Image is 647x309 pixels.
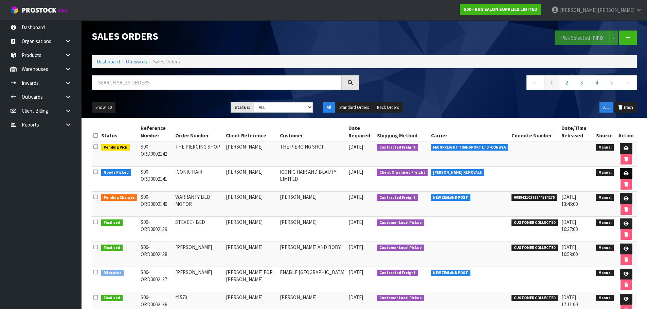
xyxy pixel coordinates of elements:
th: Connote Number [510,123,560,141]
td: [PERSON_NAME]. [224,141,278,167]
span: [DATE] 13:45:00 [561,194,578,207]
span: 00894210379944384270 [511,194,557,201]
span: Manual [596,169,614,176]
span: CUSTOMER COLLECTED [511,245,558,251]
span: [DATE] [348,294,363,301]
td: [PERSON_NAME] [224,242,278,267]
th: Status [100,123,139,141]
strong: S00 - RKG SALON SUPPLIES LIMITED [464,6,537,12]
td: [PERSON_NAME] [278,217,347,242]
span: NEW ZEALAND POST [431,194,471,201]
small: WMS [58,7,68,14]
a: ← [526,75,544,90]
button: All [323,102,335,113]
td: S00-ORD0002137 [139,267,174,292]
span: MAINFREIGHT TRANSPORT LTD -CONWLA [431,144,508,151]
td: ENABLE [GEOGRAPHIC_DATA] [278,267,347,292]
span: Allocated [101,270,124,276]
span: Sales Orders [153,58,180,65]
span: [DATE] [348,143,363,150]
a: 1 [544,75,559,90]
span: [DATE] [348,194,363,200]
span: CUSTOMER COLLECTED [511,219,558,226]
span: Goods Picked [101,169,131,176]
td: [PERSON_NAME] [174,267,224,292]
button: Show: 10 [92,102,115,113]
input: Search sales orders [92,75,342,90]
span: Contracted Freight [377,270,418,276]
span: CUSTOMER COLLECTED [511,295,558,302]
button: Pick Selected -FIFO [555,31,610,45]
a: 3 [574,75,589,90]
th: Action [615,123,637,141]
span: Contracted Freight [377,144,418,151]
span: NEW ZEALAND POST [431,270,471,276]
td: STEVEE - BED [174,217,224,242]
td: THE PIERCING SHOP [278,141,347,167]
td: [PERSON_NAME] AND BODY [278,242,347,267]
span: Customer Local Pickup [377,245,424,251]
span: [DATE] 10:59:00 [561,244,578,257]
td: THE PIERCING SHOP [174,141,224,167]
button: ALL [599,102,613,113]
td: [PERSON_NAME] [224,192,278,217]
td: [PERSON_NAME] FOR [PERSON_NAME] [224,267,278,292]
span: Pending Charges [101,194,137,201]
span: Finalised [101,295,123,302]
a: → [619,75,637,90]
span: Customer Local Pickup [377,219,424,226]
a: Dashboard [97,58,120,65]
span: Client Organised Freight [377,169,428,176]
span: [PERSON_NAME] [598,7,634,13]
span: [DATE] [348,269,363,275]
span: Manual [596,270,614,276]
strong: Status: [234,104,250,110]
span: [DATE] 17:11:00 [561,294,578,308]
td: S00-ORD0002138 [139,242,174,267]
span: [DATE] [348,169,363,175]
a: Outwards [126,58,147,65]
span: Manual [596,219,614,226]
img: cube-alt.png [10,6,19,14]
span: Manual [596,194,614,201]
span: Customer Local Pickup [377,295,424,302]
span: Contracted Freight [377,194,418,201]
span: [DATE] 16:37:00 [561,219,578,232]
th: Carrier [429,123,510,141]
span: [DATE] [348,244,363,250]
td: [PERSON_NAME] [224,217,278,242]
a: 5 [604,75,619,90]
th: Customer [278,123,347,141]
td: [PERSON_NAME] [224,167,278,192]
th: Date Required [347,123,375,141]
span: Finalised [101,245,123,251]
th: Date/Time Released [560,123,594,141]
button: Trash [614,102,637,113]
td: [PERSON_NAME] [278,192,347,217]
button: Standard Orders [336,102,373,113]
span: Manual [596,295,614,302]
span: [PERSON_NAME] [560,7,597,13]
td: WARRANTY BED MOTOR [174,192,224,217]
td: [PERSON_NAME] [174,242,224,267]
th: Shipping Method [375,123,429,141]
button: Back Orders [373,102,402,113]
td: S00-ORD0002142 [139,141,174,167]
span: Pending Pick [101,144,130,151]
strong: FIFO [593,35,603,41]
th: Reference Number [139,123,174,141]
td: S00-ORD0002141 [139,167,174,192]
td: S00-ORD0002140 [139,192,174,217]
th: Client Reference [224,123,278,141]
a: 4 [589,75,604,90]
a: S00 - RKG SALON SUPPLIES LIMITED [460,4,541,15]
td: ICONIC HAIR AND BEAUTY LIMITED [278,167,347,192]
td: ICONIC HAIR [174,167,224,192]
span: [DATE] [348,219,363,225]
td: S00-ORD0002139 [139,217,174,242]
span: ProStock [22,6,56,15]
a: 2 [559,75,574,90]
h1: Sales Orders [92,31,359,42]
th: Order Number [174,123,224,141]
span: Manual [596,144,614,151]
